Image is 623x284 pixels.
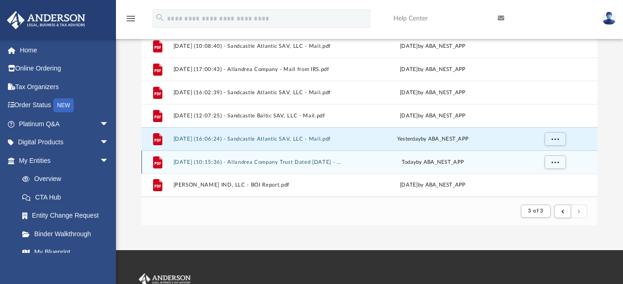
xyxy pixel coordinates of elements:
span: arrow_drop_down [100,115,118,134]
a: Order StatusNEW [6,96,123,115]
a: Online Ordering [6,59,123,78]
div: [DATE] by ABA_NEST_APP [347,42,518,51]
a: Platinum Q&Aarrow_drop_down [6,115,123,133]
div: [DATE] by ABA_NEST_APP [347,89,518,97]
a: Entity Change Request [13,207,123,225]
a: Home [6,41,123,59]
button: [DATE] (17:00:43) - Allandrea Company - Mail from IRS.pdf [173,66,343,72]
div: [DATE] by ABA_NEST_APP [347,112,518,120]
span: 3 of 3 [528,208,543,213]
a: My Entitiesarrow_drop_down [6,151,123,170]
button: [DATE] (12:07:25) - Sandcastle Baltic SAV, LLC - Mail.pdf [173,113,343,119]
div: grid [141,33,598,197]
img: User Pic [602,12,616,25]
div: NEW [53,98,74,112]
div: [DATE] by ABA_NEST_APP [347,181,518,189]
span: arrow_drop_down [100,133,118,152]
div: by ABA_NEST_APP [347,158,518,167]
button: 3 of 3 [521,205,550,218]
a: Tax Organizers [6,77,123,96]
a: My Blueprint [13,243,118,262]
span: yesterday [397,136,420,142]
i: menu [125,13,136,24]
a: Binder Walkthrough [13,225,123,243]
i: search [155,13,165,23]
button: More options [544,132,565,146]
button: [PERSON_NAME] IND, LLC - BOI Report.pdf [173,182,343,188]
a: CTA Hub [13,188,123,207]
div: [DATE] by ABA_NEST_APP [347,65,518,74]
a: menu [125,18,136,24]
button: [DATE] (16:06:24) - Sandcastle Atlantic SAV, LLC - Mail.pdf [173,136,343,142]
a: Digital Productsarrow_drop_down [6,133,123,152]
button: [DATE] (16:02:39) - Sandcastle Atlantic SAV, LLC - Mail.pdf [173,90,343,96]
button: [DATE] (10:08:40) - Sandcastle Atlantic SAV, LLC - Mail.pdf [173,43,343,49]
span: today [401,160,416,165]
button: More options [544,155,565,169]
button: [DATE] (10:15:36) - Allandrea Company Trust Dated [DATE] - Mail.pdf [173,159,343,165]
span: arrow_drop_down [100,151,118,170]
a: Overview [13,170,123,188]
img: Anderson Advisors Platinum Portal [4,11,88,29]
div: by ABA_NEST_APP [347,135,518,143]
